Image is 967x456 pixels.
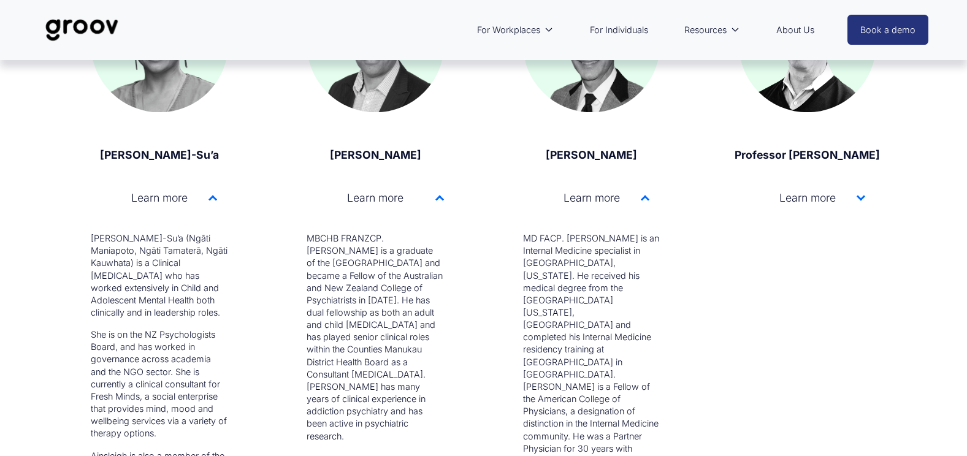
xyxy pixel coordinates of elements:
[684,22,727,38] span: Resources
[91,173,228,222] button: Learn more
[471,16,560,44] a: folder dropdown
[307,173,444,222] button: Learn more
[770,16,820,44] a: About Us
[330,148,421,161] strong: [PERSON_NAME]
[739,173,876,222] button: Learn more
[39,10,125,50] img: Groov | Unlock Human Potential at Work and in Life
[307,191,435,204] span: Learn more
[100,148,219,161] strong: [PERSON_NAME]-Su’a
[584,16,654,44] a: For Individuals
[735,148,880,161] strong: Professor [PERSON_NAME]
[534,191,641,204] span: Learn more
[523,173,660,222] button: Learn more
[750,191,857,204] span: Learn more
[102,191,208,204] span: Learn more
[546,148,637,161] strong: [PERSON_NAME]
[307,232,444,443] p: MBCHB FRANZCP. [PERSON_NAME] is a graduate of the [GEOGRAPHIC_DATA] and became a Fellow of the Au...
[847,15,928,45] a: Book a demo
[678,16,746,44] a: folder dropdown
[477,22,540,38] span: For Workplaces
[91,232,228,319] p: [PERSON_NAME]-Su’a (Ngāti Maniapoto, Ngāti Tamaterā, Ngāti Kauwhata) is a Clinical [MEDICAL_DATA]...
[91,329,228,439] p: She is on the NZ Psychologists Board, and has worked in governance across academia and the NGO se...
